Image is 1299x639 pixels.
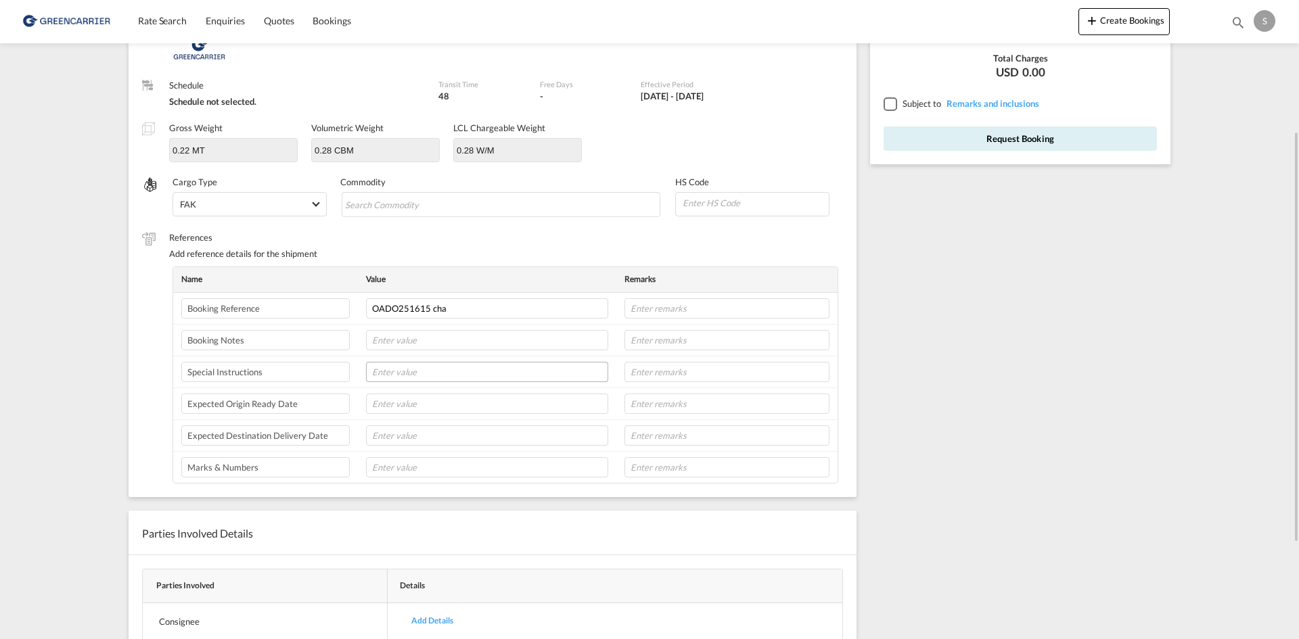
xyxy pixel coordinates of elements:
[366,425,608,446] input: Enter value
[624,298,829,318] input: Enter remarks
[1231,15,1246,30] md-icon: icon-magnify
[438,79,526,89] label: Transit Time
[1254,10,1275,32] div: S
[169,231,843,243] label: References
[340,176,662,188] label: Commodity
[641,79,762,89] label: Effective Period
[681,193,829,213] input: Enter HS Code
[624,457,829,477] input: Enter remarks
[1078,8,1170,35] button: icon-plus 400-fgCreate Bookings
[169,32,229,66] img: Greencarrier Consolidators
[366,362,608,382] input: Enter value
[624,362,829,382] input: Enter remarks
[313,15,350,26] span: Bookings
[173,267,358,292] th: Name
[169,95,425,108] div: Schedule not selected.
[181,330,350,350] input: Enter label
[169,247,843,260] div: Add reference details for the shipment
[342,192,661,216] md-chips-wrap: Chips container with autocompletion. Enter the text area, type text to search, and then use the u...
[345,194,469,216] input: Search Commodity
[181,457,350,477] input: Enter label
[181,298,350,318] input: Enter label
[169,122,223,133] label: Gross Weight
[264,15,294,26] span: Quotes
[540,90,543,102] div: -
[181,425,350,446] input: Enter label
[181,362,350,382] input: Enter label
[366,394,608,414] input: Enter value
[366,298,608,318] input: Enter value
[181,394,350,414] input: Enter label
[884,52,1157,64] div: Total Charges
[173,192,327,216] md-select: Select Cargo type: FAK
[366,457,608,477] input: Enter value
[884,126,1157,151] button: Request Booking
[206,15,245,26] span: Enquiries
[624,330,829,350] input: Enter remarks
[20,6,112,37] img: b0b18ec08afe11efb1d4932555f5f09d.png
[624,394,829,414] input: Enter remarks
[156,580,382,592] div: Parties Involved
[675,176,829,188] label: HS Code
[453,122,545,133] label: LCL Chargeable Weight
[169,79,425,91] label: Schedule
[173,176,327,188] label: Cargo Type
[438,90,526,102] div: 48
[1022,64,1045,80] span: 0.00
[1084,12,1100,28] md-icon: icon-plus 400-fg
[311,122,384,133] label: Volumetric Weight
[641,90,704,102] div: 01 Aug 2025 - 31 Aug 2025
[366,330,608,350] input: Enter value
[169,32,425,66] div: Greencarrier Consolidators
[624,425,829,446] input: Enter remarks
[142,527,253,540] span: Parties Involved Details
[180,199,196,210] div: FAK
[393,580,826,592] div: Details
[616,267,838,292] th: Remarks
[903,98,941,109] span: Subject to
[884,64,1157,80] div: USD
[943,98,1039,109] span: REMARKSINCLUSIONS
[540,79,627,89] label: Free Days
[401,605,463,637] div: Add Details
[1231,15,1246,35] div: icon-magnify
[358,267,616,292] th: Value
[138,15,187,26] span: Rate Search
